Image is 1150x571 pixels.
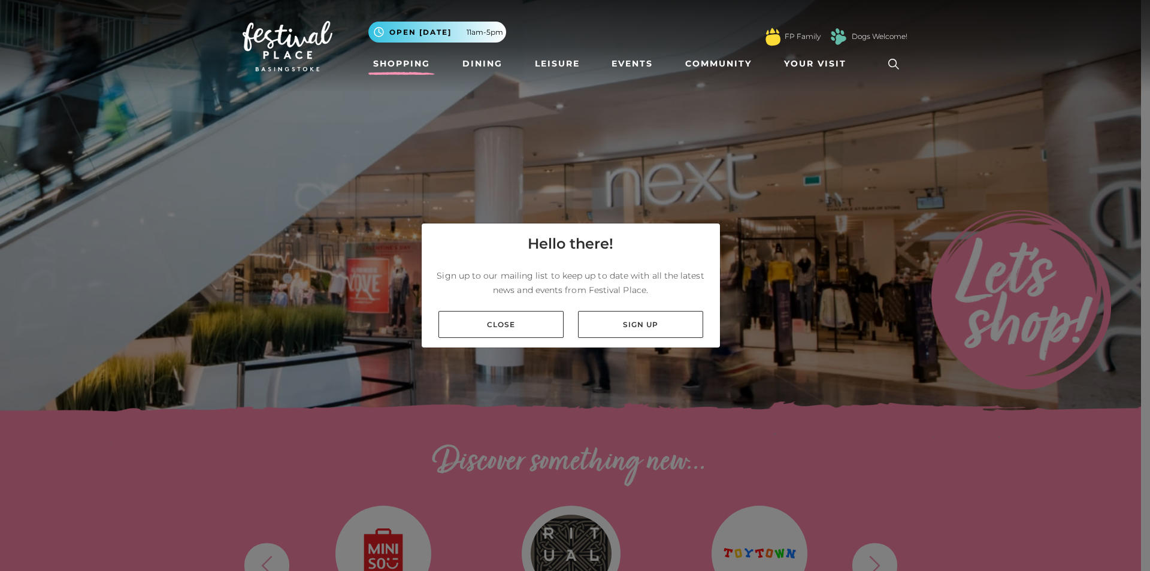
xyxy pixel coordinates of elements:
[852,31,907,42] a: Dogs Welcome!
[368,53,435,75] a: Shopping
[528,233,613,255] h4: Hello there!
[578,311,703,338] a: Sign up
[368,22,506,43] button: Open [DATE] 11am-5pm
[243,21,332,71] img: Festival Place Logo
[784,58,846,70] span: Your Visit
[389,27,452,38] span: Open [DATE]
[680,53,756,75] a: Community
[607,53,658,75] a: Events
[467,27,503,38] span: 11am-5pm
[530,53,585,75] a: Leisure
[458,53,507,75] a: Dining
[779,53,857,75] a: Your Visit
[785,31,821,42] a: FP Family
[431,268,710,297] p: Sign up to our mailing list to keep up to date with all the latest news and events from Festival ...
[438,311,564,338] a: Close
